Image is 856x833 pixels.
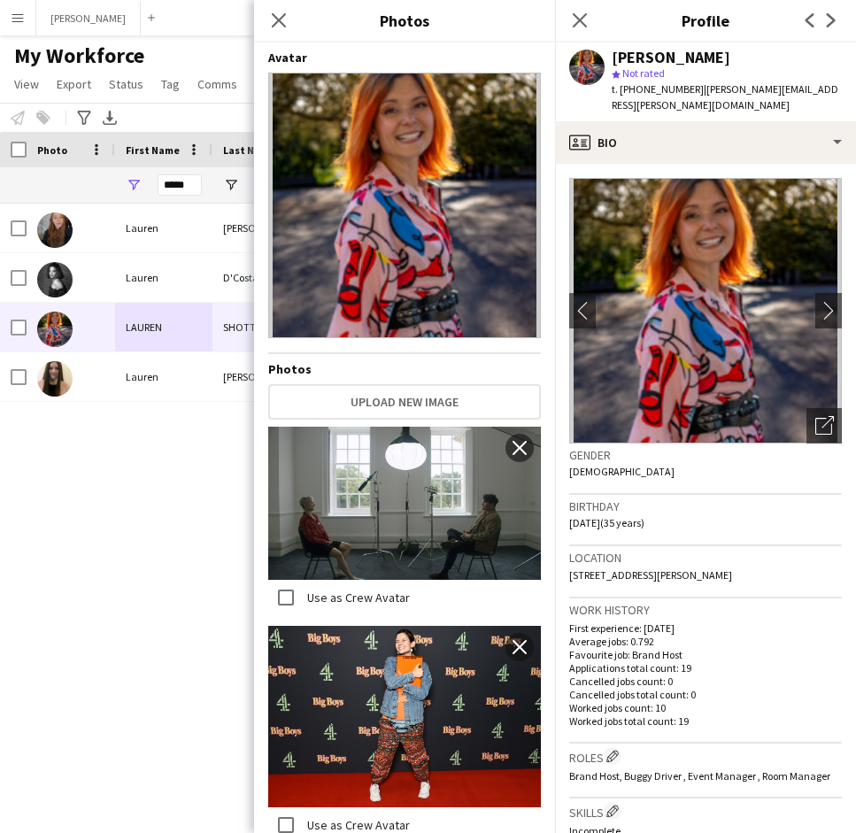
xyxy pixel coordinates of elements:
[109,76,143,92] span: Status
[190,73,244,96] a: Comms
[612,82,838,112] span: | [PERSON_NAME][EMAIL_ADDRESS][PERSON_NAME][DOMAIN_NAME]
[569,498,842,514] h3: Birthday
[569,516,644,529] span: [DATE] (35 years)
[622,66,665,80] span: Not rated
[102,73,150,96] a: Status
[99,107,120,128] app-action-btn: Export XLSX
[37,312,73,347] img: LAUREN SHOTTON
[268,384,541,420] button: Upload new image
[37,212,73,248] img: Lauren Crossley
[569,769,830,783] span: Brand Host, Buggy Driver , Event Manager , Room Manager
[161,76,180,92] span: Tag
[73,107,95,128] app-action-btn: Advanced filters
[50,73,98,96] a: Export
[304,817,410,833] label: Use as Crew Avatar
[806,408,842,443] div: Open photos pop-in
[569,465,675,478] span: [DEMOGRAPHIC_DATA]
[268,361,541,377] h4: Photos
[555,121,856,164] div: Bio
[154,73,187,96] a: Tag
[223,177,239,193] button: Open Filter Menu
[569,568,732,582] span: [STREET_ADDRESS][PERSON_NAME]
[569,178,842,443] img: Crew avatar or photo
[268,427,541,579] img: Crew photo 1037439
[115,352,212,401] div: Lauren
[304,590,410,605] label: Use as Crew Avatar
[569,447,842,463] h3: Gender
[268,73,541,338] img: Crew avatar
[37,361,73,397] img: Lauren Tracey
[268,626,541,807] img: Crew photo 1037438
[115,204,212,252] div: Lauren
[223,143,275,157] span: Last Name
[57,76,91,92] span: Export
[37,143,67,157] span: Photo
[254,9,555,32] h3: Photos
[36,1,141,35] button: [PERSON_NAME]
[126,177,142,193] button: Open Filter Menu
[115,253,212,302] div: Lauren
[14,42,144,69] span: My Workforce
[612,82,704,96] span: t. [PHONE_NUMBER]
[569,602,842,618] h3: Work history
[569,688,842,701] p: Cancelled jobs total count: 0
[555,9,856,32] h3: Profile
[115,303,212,351] div: LAUREN
[126,143,180,157] span: First Name
[14,76,39,92] span: View
[612,50,730,66] div: [PERSON_NAME]
[212,303,310,351] div: SHOTTON
[569,648,842,661] p: Favourite job: Brand Host
[212,253,310,302] div: D'Costa
[212,204,310,252] div: [PERSON_NAME]
[569,701,842,714] p: Worked jobs count: 10
[7,73,46,96] a: View
[569,635,842,648] p: Average jobs: 0.792
[569,714,842,728] p: Worked jobs total count: 19
[37,262,73,297] img: Lauren D
[569,747,842,766] h3: Roles
[569,802,842,821] h3: Skills
[268,50,541,66] h4: Avatar
[158,174,202,196] input: First Name Filter Input
[197,76,237,92] span: Comms
[569,661,842,675] p: Applications total count: 19
[569,675,842,688] p: Cancelled jobs count: 0
[569,550,842,566] h3: Location
[569,621,842,635] p: First experience: [DATE]
[212,352,310,401] div: [PERSON_NAME]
